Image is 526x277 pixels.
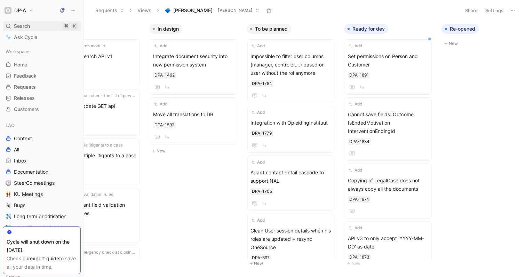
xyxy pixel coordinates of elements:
img: 👬 [6,191,11,197]
button: Settings [482,6,507,15]
h1: DP-A [14,7,26,14]
button: 🥳 [4,223,13,232]
button: Share [462,6,481,15]
div: DPA-1873 [349,254,369,261]
img: 🧭 [6,180,11,186]
span: BE - Link multiple litigants to a case [56,151,136,160]
a: Inbox [3,156,81,166]
a: AddImpossible to filter user columns (manager, controler,...) based on user without the rol anymore [247,39,334,103]
span: BE - GlobalSearch API v1 [56,52,136,61]
button: 👬 [4,190,13,198]
span: LAO [6,122,15,129]
span: Inbox [14,157,27,164]
img: 🕷️ [6,203,11,208]
a: Case field validation rules(BE) Implement field validation rules for Cases [53,188,140,243]
span: In design [158,25,179,32]
div: DPA-897 [252,254,270,261]
a: 🥳QuickWins prioritisation [3,222,81,233]
span: Ask Cycle [14,33,37,41]
img: DP-A [5,7,11,14]
div: DPA-1891 [349,72,369,79]
div: In designNew [146,21,244,159]
button: Add [250,42,266,49]
button: DP-ADP-A [3,6,35,15]
button: Views [134,5,155,16]
div: Cycle will shut down on the [DATE]. [7,238,77,254]
span: (BE v3) Lawyers get error on uncommented Posteriority [56,259,136,275]
button: Add [348,224,363,231]
span: Workspace [6,48,30,55]
button: To be planned [247,24,291,34]
span: Move all translations to DB [153,110,234,119]
span: Requests [14,84,36,90]
div: Ready for devNew [341,21,439,271]
button: Add [250,159,266,166]
a: 🧭SteerCo meetings [3,178,81,188]
span: Context [14,135,32,142]
button: Add [250,109,266,116]
span: [PERSON_NAME] [218,7,253,14]
span: (BE) Implement field validation rules for Cases [56,201,136,217]
span: Cannot save fields: Outcome IsEndedMotivation InterventionEndingId [348,110,429,135]
button: Re-opened [441,24,479,34]
a: Feedback [3,71,81,81]
button: Link multiple litigants to a case [56,142,124,149]
div: Search⌘K [3,21,81,31]
a: Home [3,60,81,70]
span: Documentation [14,168,48,175]
span: Case field validation rules [63,191,113,198]
div: DPA-1592 [154,121,174,128]
button: In design [149,24,182,34]
span: Copying of LegalCase does not always copy all the documents [348,176,429,193]
div: DPA-1874 [349,196,369,203]
img: ✈️ [6,214,11,219]
span: [PERSON_NAME]' [173,7,214,14]
span: QuickWins prioritisation [14,224,67,231]
span: Search [14,22,30,30]
span: Re-opened [450,25,475,32]
span: Clean User session details when his roles are updated + resync OneSource [250,227,331,252]
span: Link multiple litigants to a case [63,142,123,149]
a: ✈️Long term prioritisation [3,211,81,222]
a: AddIntegration with OpleidingInstituut [247,106,334,153]
span: Impossible to filter user columns (manager, controler,...) based on user without the rol anymore [250,52,331,77]
span: API v3 to only accept 'YYYY-MM-DD' as date [348,234,429,251]
div: DPA-1884 [349,138,369,145]
span: Customers [14,106,39,113]
span: Releases [14,95,35,102]
button: New [344,259,436,268]
span: Adapt contact detail cascade to support NAL [250,168,331,185]
div: LAO [3,120,81,130]
span: Bugs [14,202,25,209]
div: To be plannedNew [244,21,341,271]
div: DPA-1784 [252,80,272,87]
span: Feedback [14,72,37,79]
div: Check our to save all your data in time. [7,254,77,271]
a: Link multiple litigants to a caseBE - Link multiple litigants to a case [53,138,140,185]
button: ✈️ [4,212,13,221]
div: New [49,21,146,271]
div: ⌘ [63,23,70,30]
a: All [3,144,81,155]
a: Requests [3,82,81,92]
button: Add [153,42,168,49]
div: K [71,23,78,30]
span: KU Meetings [14,191,43,198]
span: SteerCo meetings [14,180,55,187]
img: 🔷 [165,8,170,13]
button: 🕷️ [4,201,13,209]
a: AddSet permissions on Person and Customer [345,39,432,95]
div: DPA-1705 [252,188,272,195]
a: Releases [3,93,81,103]
a: export guide [30,255,59,261]
button: New [149,147,241,155]
span: Set permissions on Person and Customer [348,52,429,69]
a: AddAPI v3 to only accept 'YYYY-MM-DD' as date [345,221,432,277]
a: 👬KU Meetings [3,189,81,199]
a: As a SU, I can check the list of previous mass update request and their statusBE - Mass update GE... [53,89,140,136]
span: Ready for dev [352,25,385,32]
button: 🧭 [4,179,13,187]
span: BE - Mass update GET api [56,102,136,110]
button: Requests [92,5,127,16]
button: Add [348,167,363,174]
